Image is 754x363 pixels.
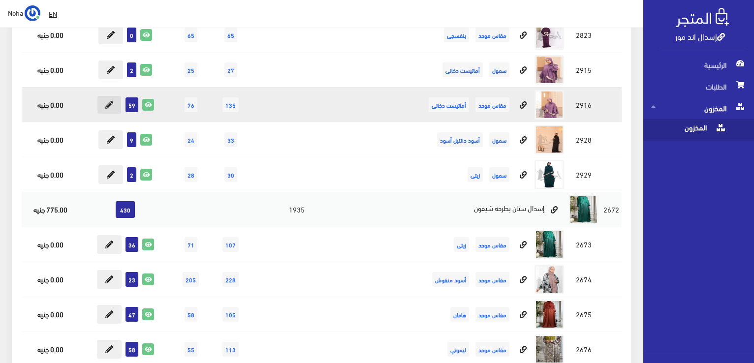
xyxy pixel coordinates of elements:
[432,272,469,287] span: أسود منقوش
[651,119,726,141] span: المخزون
[489,167,509,182] span: سمول
[251,192,342,227] td: 1935
[22,157,79,192] td: 0.00 جنيه
[675,29,725,43] a: إسدال اند مور
[534,160,564,189] img: asdal-btrhh-bdantyl.jpg
[468,167,483,182] span: زيتى
[224,132,237,147] span: 33
[534,90,564,120] img: asdal-btrhh-bdantyl.jpg
[489,132,509,147] span: سمول
[222,272,239,287] span: 228
[22,17,79,52] td: 0.00 جنيه
[643,97,754,119] a: المخزون
[8,5,40,21] a: ... Noha
[25,5,40,21] img: ...
[475,97,509,112] span: مقاس موحد
[475,307,509,322] span: مقاس موحد
[22,297,79,332] td: 0.00 جنيه
[127,132,136,147] span: 9
[651,97,746,119] span: المخزون
[49,7,57,20] u: EN
[444,28,469,42] span: بنفسجى
[127,167,136,182] span: 2
[566,17,601,52] td: 2823
[454,237,469,252] span: زيتى
[475,237,509,252] span: مقاس موحد
[643,54,754,76] a: الرئيسية
[566,87,601,122] td: 2916
[343,192,567,227] td: إسدال ستان بطرحه شيفون
[185,132,197,147] span: 24
[475,272,509,287] span: مقاس موحد
[601,192,622,227] td: 2672
[126,97,138,112] span: 59
[651,76,746,97] span: الطلبات
[475,28,509,42] span: مقاس موحد
[22,122,79,157] td: 0.00 جنيه
[534,125,564,154] img: asdal-btrhh-bdantyl.jpg
[22,192,79,227] td: 775.00 جنيه
[224,167,237,182] span: 30
[126,342,138,357] span: 58
[12,296,49,333] iframe: Drift Widget Chat Controller
[185,307,197,322] span: 58
[437,132,483,147] span: أسود دانتيل أسود
[185,237,197,252] span: 71
[8,6,23,19] span: Noha
[222,97,239,112] span: 135
[534,20,564,50] img: asdal-btrhh-bdantyl.jpg
[566,157,601,192] td: 2929
[534,230,564,259] img: asdal-stan-btrhh-shyfon.jpg
[127,28,136,42] span: 0
[183,272,199,287] span: 205
[127,62,136,77] span: 2
[45,5,61,23] a: EN
[185,167,197,182] span: 28
[22,87,79,122] td: 0.00 جنيه
[22,262,79,297] td: 0.00 جنيه
[643,76,754,97] a: الطلبات
[126,237,138,252] span: 36
[534,265,564,294] img: asdal-stan-btrhh-shyfon.jpg
[676,8,729,27] img: .
[566,122,601,157] td: 2928
[185,97,197,112] span: 76
[489,62,509,77] span: سمول
[185,342,197,357] span: 55
[566,52,601,87] td: 2915
[651,54,746,76] span: الرئيسية
[222,237,239,252] span: 107
[222,307,239,322] span: 105
[534,55,564,85] img: asdal-btrhh-bdantyl.jpg
[475,342,509,357] span: مقاس موحد
[643,119,754,141] a: المخزون
[185,28,197,42] span: 65
[450,307,469,322] span: هافان
[569,195,598,224] img: asdal-stan-btrhh-shyfon.jpg
[222,342,239,357] span: 113
[116,201,135,218] span: 430
[224,28,237,42] span: 65
[447,342,469,357] span: ليموني
[126,307,138,322] span: 47
[22,227,79,262] td: 0.00 جنيه
[442,62,483,77] span: أماتيست دخانى
[566,262,601,297] td: 2674
[566,227,601,262] td: 2673
[126,272,138,287] span: 23
[22,52,79,87] td: 0.00 جنيه
[185,62,197,77] span: 25
[224,62,237,77] span: 27
[429,97,469,112] span: أماتيست دخانى
[566,297,601,332] td: 2675
[534,300,564,329] img: asdal-stan-btrhh-shyfon.jpg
